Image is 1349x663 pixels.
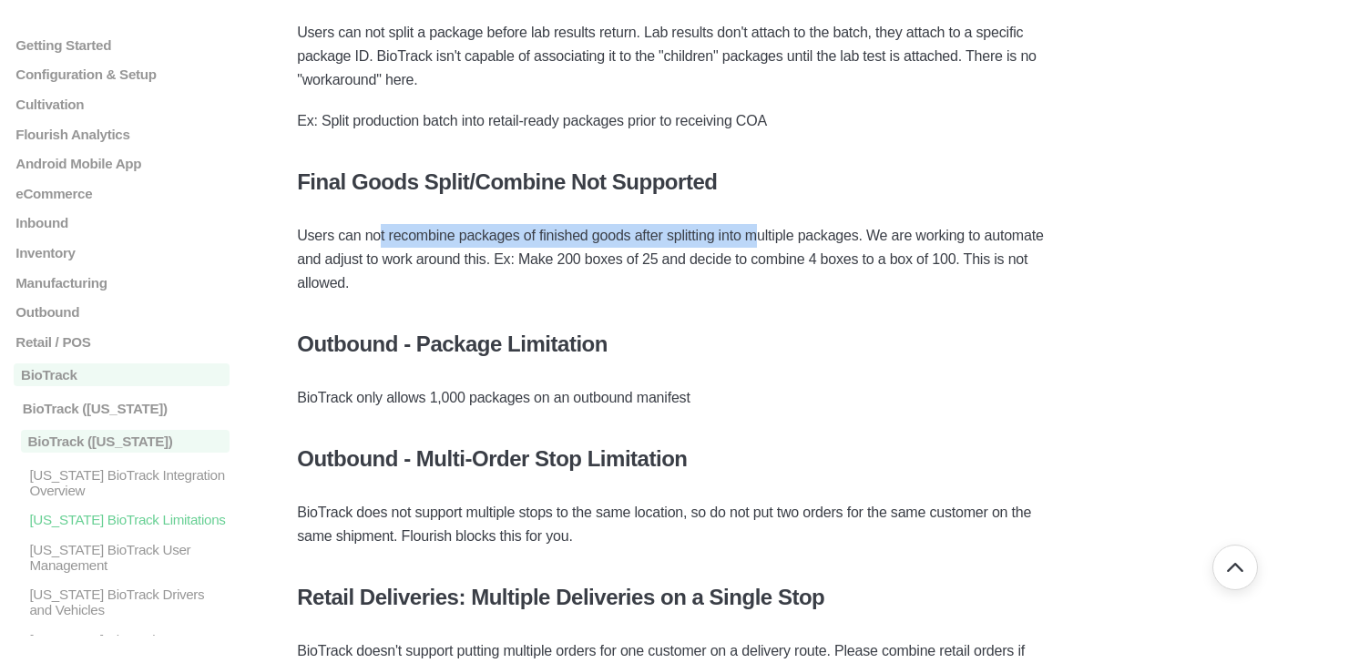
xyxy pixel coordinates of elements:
h4: Retail Deliveries: Multiple Deliveries on a Single Stop [297,585,1052,610]
p: Users can not split a package before lab results return. Lab results don't attach to the batch, t... [297,21,1052,92]
p: Users can not recombine packages of finished goods after splitting into multiple packages. We are... [297,224,1052,295]
a: BioTrack [14,363,230,386]
h4: Outbound - Package Limitation [297,331,1052,357]
a: eCommerce [14,185,230,200]
a: [US_STATE] BioTrack Limitations [14,512,230,527]
a: Configuration & Setup [14,66,230,82]
button: Go back to top of document [1212,545,1258,590]
h4: Outbound - Multi-Order Stop Limitation [297,446,1052,472]
p: BioTrack only allows 1,000 packages on an outbound manifest [297,386,1052,410]
a: [US_STATE] BioTrack Inventory Categories and Mapping [14,632,230,663]
p: Ex: Split production batch into retail-ready packages prior to receiving COA [297,109,1052,133]
a: Retail / POS [14,333,230,349]
a: Cultivation [14,96,230,111]
a: Inventory [14,245,230,260]
a: Inbound [14,215,230,230]
p: [US_STATE] BioTrack Inventory Categories and Mapping [27,632,229,663]
a: Android Mobile App [14,156,230,171]
p: [US_STATE] BioTrack User Management [27,541,229,572]
a: [US_STATE] BioTrack User Management [14,541,230,572]
p: [US_STATE] BioTrack Drivers and Vehicles [27,586,229,617]
p: BioTrack ([US_STATE]) [21,400,230,415]
a: Outbound [14,304,230,320]
p: [US_STATE] BioTrack Limitations [27,512,229,527]
a: Flourish Analytics [14,126,230,141]
p: BioTrack does not support multiple stops to the same location, so do not put two orders for the s... [297,501,1052,548]
h4: Final Goods Split/Combine Not Supported [297,169,1052,195]
a: BioTrack ([US_STATE]) [14,430,230,453]
a: Getting Started [14,36,230,52]
p: [US_STATE] BioTrack Integration Overview [27,466,229,497]
a: Manufacturing [14,274,230,290]
a: [US_STATE] BioTrack Drivers and Vehicles [14,586,230,617]
p: BioTrack ([US_STATE]) [21,430,230,453]
a: [US_STATE] BioTrack Integration Overview [14,466,230,497]
a: BioTrack ([US_STATE]) [14,400,230,415]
